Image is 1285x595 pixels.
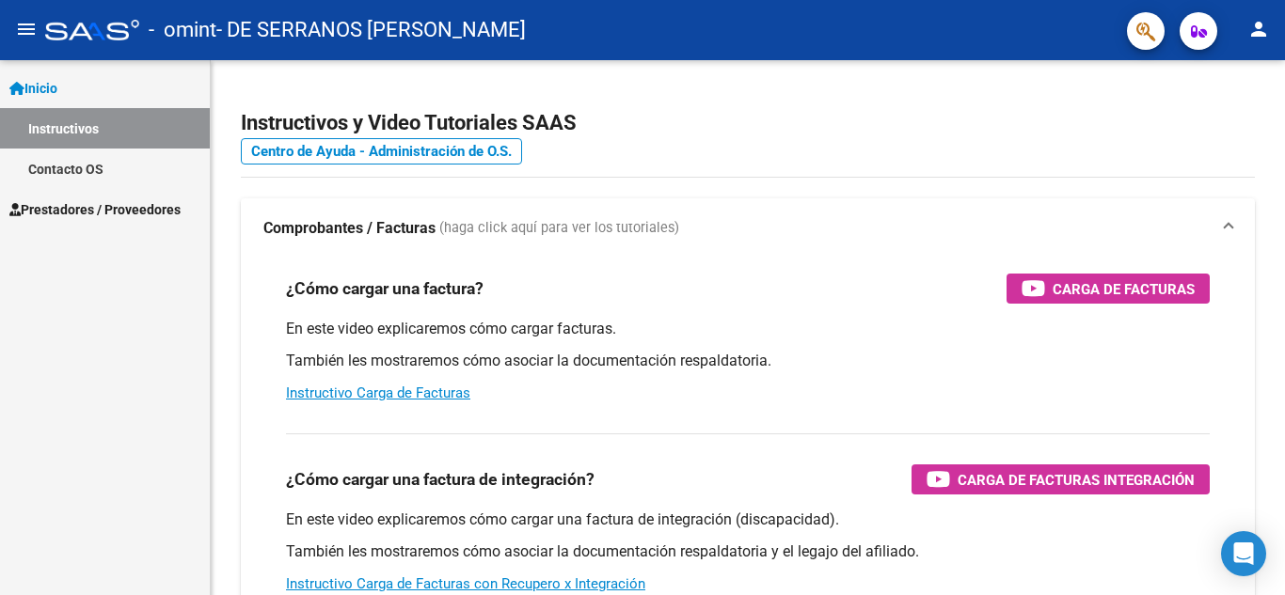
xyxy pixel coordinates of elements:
mat-icon: person [1247,18,1270,40]
span: - omint [149,9,216,51]
a: Instructivo Carga de Facturas con Recupero x Integración [286,575,645,592]
mat-icon: menu [15,18,38,40]
div: Open Intercom Messenger [1221,531,1266,576]
p: También les mostraremos cómo asociar la documentación respaldatoria. [286,351,1210,371]
button: Carga de Facturas [1007,274,1210,304]
span: Inicio [9,78,57,99]
h3: ¿Cómo cargar una factura? [286,275,484,302]
strong: Comprobantes / Facturas [263,218,436,239]
span: Prestadores / Proveedores [9,199,181,220]
a: Centro de Ayuda - Administración de O.S. [241,138,522,164]
p: También les mostraremos cómo asociar la documentación respaldatoria y el legajo del afiliado. [286,541,1210,562]
mat-expansion-panel-header: Comprobantes / Facturas (haga click aquí para ver los tutoriales) [241,198,1255,258]
span: Carga de Facturas Integración [958,468,1195,492]
span: (haga click aquí para ver los tutoriales) [439,218,679,239]
span: - DE SERRANOS [PERSON_NAME] [216,9,526,51]
span: Carga de Facturas [1053,277,1195,301]
p: En este video explicaremos cómo cargar una factura de integración (discapacidad). [286,509,1210,530]
h2: Instructivos y Video Tutoriales SAAS [241,105,1255,141]
p: En este video explicaremos cómo cargar facturas. [286,319,1210,339]
a: Instructivo Carga de Facturas [286,384,470,401]
h3: ¿Cómo cargar una factura de integración? [286,466,595,493]
button: Carga de Facturas Integración [912,464,1210,494]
